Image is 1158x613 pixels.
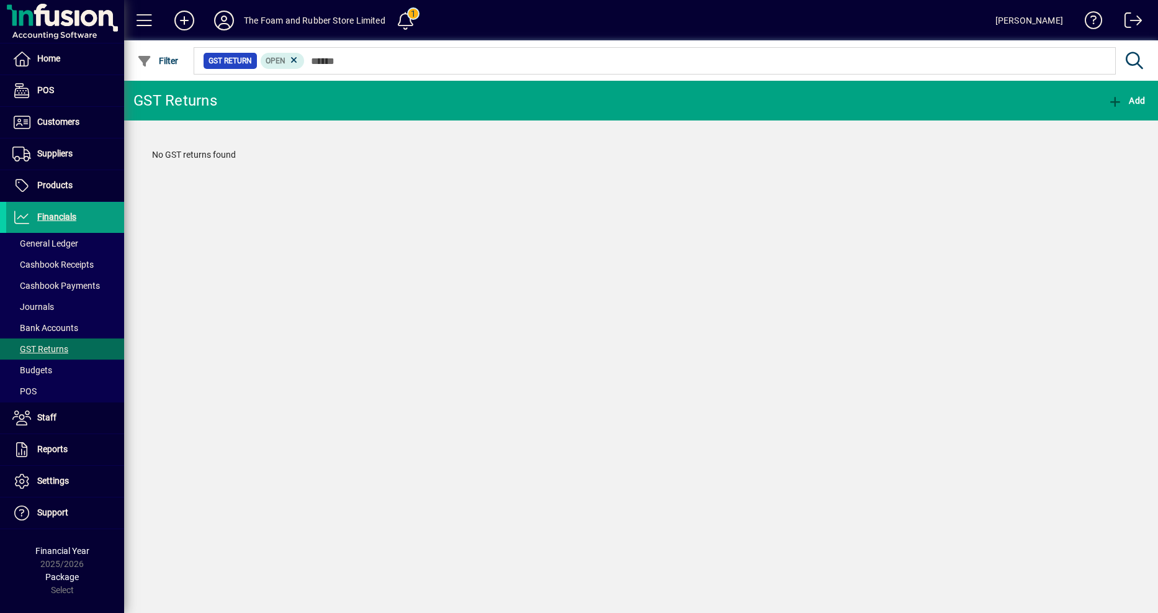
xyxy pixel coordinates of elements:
[37,117,79,127] span: Customers
[6,43,124,75] a: Home
[12,323,78,333] span: Bank Accounts
[12,344,68,354] span: GST Returns
[6,233,124,254] a: General Ledger
[37,180,73,190] span: Products
[1115,2,1142,43] a: Logout
[6,317,124,338] a: Bank Accounts
[266,57,285,65] span: Open
[209,55,252,67] span: GST Return
[12,260,94,270] span: Cashbook Receipts
[6,497,124,529] a: Support
[37,507,68,517] span: Support
[45,572,79,582] span: Package
[6,138,124,170] a: Suppliers
[37,412,56,422] span: Staff
[12,302,54,312] span: Journals
[244,11,385,30] div: The Foam and Rubber Store Limited
[1108,96,1145,106] span: Add
[37,444,68,454] span: Reports
[6,402,124,434] a: Staff
[140,136,1142,174] div: No GST returns found
[6,466,124,497] a: Settings
[164,9,204,32] button: Add
[12,365,52,375] span: Budgets
[995,11,1063,30] div: [PERSON_NAME]
[204,9,244,32] button: Profile
[6,254,124,275] a: Cashbook Receipts
[6,296,124,317] a: Journals
[35,546,89,556] span: Financial Year
[6,338,124,360] a: GST Returns
[6,434,124,465] a: Reports
[133,91,217,111] div: GST Returns
[37,53,60,63] span: Home
[261,53,305,69] mat-chip: Status: Open
[1105,89,1148,112] button: Add
[37,85,54,95] span: POS
[6,381,124,402] a: POS
[6,75,124,106] a: POS
[6,275,124,296] a: Cashbook Payments
[37,212,76,222] span: Financials
[6,360,124,381] a: Budgets
[6,107,124,138] a: Customers
[12,238,78,248] span: General Ledger
[12,281,100,291] span: Cashbook Payments
[37,148,73,158] span: Suppliers
[137,56,179,66] span: Filter
[1075,2,1103,43] a: Knowledge Base
[134,50,182,72] button: Filter
[37,476,69,486] span: Settings
[6,170,124,201] a: Products
[12,386,37,396] span: POS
